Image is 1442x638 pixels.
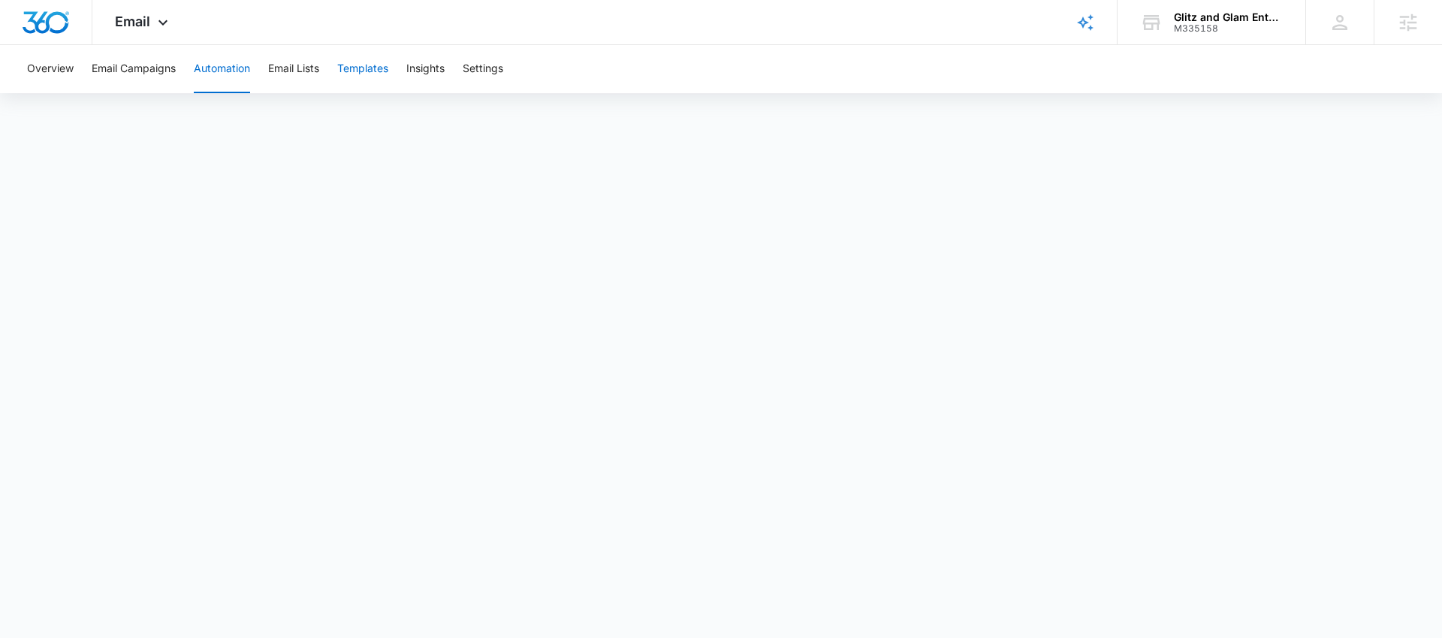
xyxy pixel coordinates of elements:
[1174,11,1284,23] div: account name
[27,45,74,93] button: Overview
[463,45,503,93] button: Settings
[92,45,176,93] button: Email Campaigns
[337,45,388,93] button: Templates
[1174,23,1284,34] div: account id
[406,45,445,93] button: Insights
[194,45,250,93] button: Automation
[115,14,150,29] span: Email
[268,45,319,93] button: Email Lists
